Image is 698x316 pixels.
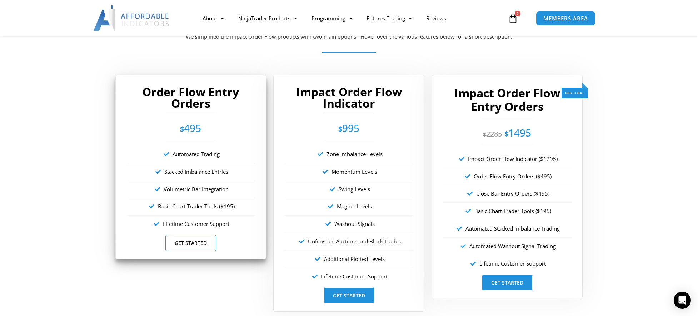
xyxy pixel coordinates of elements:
[326,150,383,158] span: Zone Imbalance Levels
[443,86,572,114] h2: Impact Order Flow Entry Orders
[483,129,502,139] del: 2285
[474,207,551,214] span: Basic Chart Trader Tools ($195)
[324,255,385,262] span: Additional Plotted Levels
[482,275,533,291] a: Get Started
[476,190,549,197] span: Close Bar Entry Orders ($495)
[474,173,552,180] span: Order Flow Entry Orders ($495)
[338,121,359,135] span: 995
[126,32,572,42] p: We simplified the Impact Order Flow products with two main options! Hover over the various featur...
[165,235,216,251] a: Get Started
[334,220,375,227] span: Washout Signals
[164,186,229,193] span: Volumetric Bar Integration
[674,292,691,309] div: Open Intercom Messenger
[231,10,304,26] a: NinjaTrader Products
[284,86,413,109] h2: Impact Order Flow Indicator
[504,129,508,139] span: $
[465,225,560,232] span: Automated Stacked Imbalance Trading
[338,124,342,134] span: $
[504,126,531,139] span: 1495
[163,220,229,227] span: Lifetime Customer Support
[173,150,220,158] span: Automated Trading
[359,10,419,26] a: Futures Trading
[497,8,529,29] a: 0
[324,287,374,303] a: Get Started
[515,11,520,16] span: 0
[543,16,588,21] span: MEMBERS AREA
[469,242,556,250] span: Automated Washout Signal Trading
[331,168,377,175] span: Momentum Levels
[180,121,201,135] span: 495
[158,203,235,210] span: Basic Chart Trader Tools ($195)
[126,86,255,109] h2: Order Flow Entry Orders
[468,155,558,162] span: Impact Order Flow Indicator ($1295)
[164,168,228,175] span: Stacked Imbalance Entries
[479,260,546,267] span: Lifetime Customer Support
[304,10,359,26] a: Programming
[195,10,231,26] a: About
[180,124,184,134] span: $
[93,5,170,31] img: LogoAI | Affordable Indicators – NinjaTrader
[195,10,506,26] nav: Menu
[536,11,595,26] a: MEMBERS AREA
[308,238,401,245] span: Unfinished Auctions and Block Trades
[339,186,370,193] span: Swing Levels
[419,10,453,26] a: Reviews
[483,131,486,138] span: $
[337,203,372,210] span: Magnet Levels
[321,273,388,280] span: Lifetime Customer Support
